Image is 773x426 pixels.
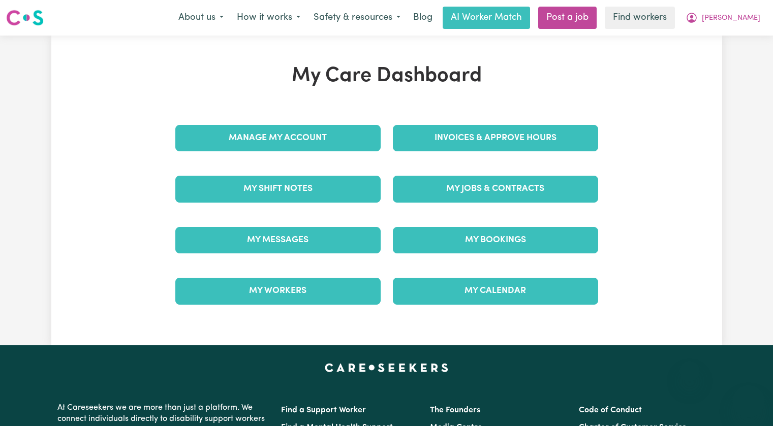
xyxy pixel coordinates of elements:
iframe: Button to launch messaging window [732,385,765,418]
button: Safety & resources [307,7,407,28]
a: My Calendar [393,278,598,304]
a: The Founders [430,406,480,414]
a: Blog [407,7,439,29]
a: Post a job [538,7,597,29]
img: Careseekers logo [6,9,44,27]
button: My Account [679,7,767,28]
a: My Bookings [393,227,598,253]
a: Careseekers logo [6,6,44,29]
button: How it works [230,7,307,28]
button: About us [172,7,230,28]
a: Code of Conduct [579,406,642,414]
a: My Shift Notes [175,176,381,202]
a: Invoices & Approve Hours [393,125,598,151]
a: My Jobs & Contracts [393,176,598,202]
h1: My Care Dashboard [169,64,604,88]
iframe: Close message [679,361,700,381]
a: Careseekers home page [325,364,448,372]
a: Manage My Account [175,125,381,151]
a: My Messages [175,227,381,253]
a: Find a Support Worker [281,406,366,414]
a: Find workers [605,7,675,29]
a: AI Worker Match [443,7,530,29]
a: My Workers [175,278,381,304]
span: [PERSON_NAME] [702,13,760,24]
